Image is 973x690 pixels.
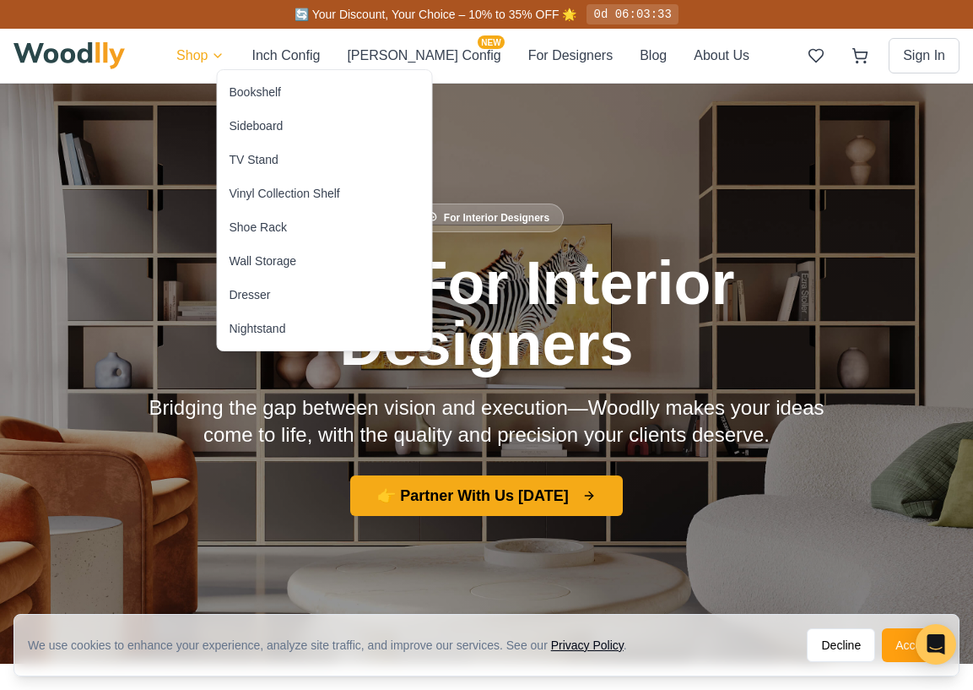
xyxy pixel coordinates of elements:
div: Nightstand [230,320,286,337]
div: Dresser [230,286,271,303]
div: Bookshelf [230,84,281,101]
div: Shop [217,69,433,351]
div: Wall Storage [230,253,297,269]
div: Shoe Rack [230,219,287,236]
div: TV Stand [230,151,278,168]
div: Vinyl Collection Shelf [230,185,340,202]
div: Sideboard [230,117,284,134]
